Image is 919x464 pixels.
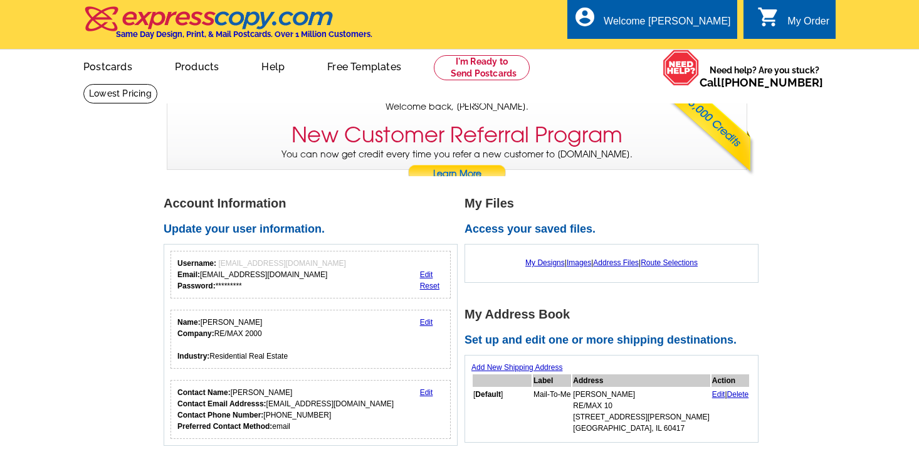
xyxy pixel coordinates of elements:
[177,387,394,432] div: [PERSON_NAME] [EMAIL_ADDRESS][DOMAIN_NAME] [PHONE_NUMBER] email
[63,51,152,80] a: Postcards
[700,76,823,89] span: Call
[177,411,263,419] strong: Contact Phone Number:
[177,352,209,361] strong: Industry:
[533,374,571,387] th: Label
[164,197,465,210] h1: Account Information
[473,388,532,435] td: [ ]
[420,388,433,397] a: Edit
[177,388,231,397] strong: Contact Name:
[727,390,749,399] a: Delete
[574,6,596,28] i: account_circle
[177,259,216,268] strong: Username:
[787,16,829,33] div: My Order
[420,270,433,279] a: Edit
[155,51,239,80] a: Products
[712,374,750,387] th: Action
[291,122,622,148] h3: New Customer Referral Program
[465,223,765,236] h2: Access your saved files.
[572,388,710,435] td: [PERSON_NAME] RE/MAX 10 [STREET_ADDRESS][PERSON_NAME] [GEOGRAPHIC_DATA], IL 60417
[241,51,305,80] a: Help
[116,29,372,39] h4: Same Day Design, Print, & Mail Postcards. Over 1 Million Customers.
[465,197,765,210] h1: My Files
[721,76,823,89] a: [PHONE_NUMBER]
[307,51,421,80] a: Free Templates
[525,258,565,267] a: My Designs
[167,148,747,184] p: You can now get credit every time you refer a new customer to [DOMAIN_NAME].
[218,259,345,268] span: [EMAIL_ADDRESS][DOMAIN_NAME]
[475,390,501,399] b: Default
[471,251,752,275] div: | | |
[407,165,507,184] a: Learn More
[757,6,780,28] i: shopping_cart
[386,100,528,113] span: Welcome back, [PERSON_NAME].
[177,329,214,338] strong: Company:
[177,318,201,327] strong: Name:
[471,363,562,372] a: Add New Shipping Address
[177,270,200,279] strong: Email:
[533,388,571,435] td: Mail-To-Me
[593,258,639,267] a: Address Files
[171,380,451,439] div: Who should we contact regarding order issues?
[83,15,372,39] a: Same Day Design, Print, & Mail Postcards. Over 1 Million Customers.
[177,399,266,408] strong: Contact Email Addresss:
[465,308,765,321] h1: My Address Book
[641,258,698,267] a: Route Selections
[712,388,750,435] td: |
[712,390,725,399] a: Edit
[420,282,439,290] a: Reset
[171,310,451,369] div: Your personal details.
[604,16,730,33] div: Welcome [PERSON_NAME]
[177,282,216,290] strong: Password:
[171,251,451,298] div: Your login information.
[663,50,700,86] img: help
[420,318,433,327] a: Edit
[700,64,829,89] span: Need help? Are you stuck?
[567,258,591,267] a: Images
[572,374,710,387] th: Address
[465,334,765,347] h2: Set up and edit one or more shipping destinations.
[757,14,829,29] a: shopping_cart My Order
[164,223,465,236] h2: Update your user information.
[177,422,272,431] strong: Preferred Contact Method:
[177,317,288,362] div: [PERSON_NAME] RE/MAX 2000 Residential Real Estate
